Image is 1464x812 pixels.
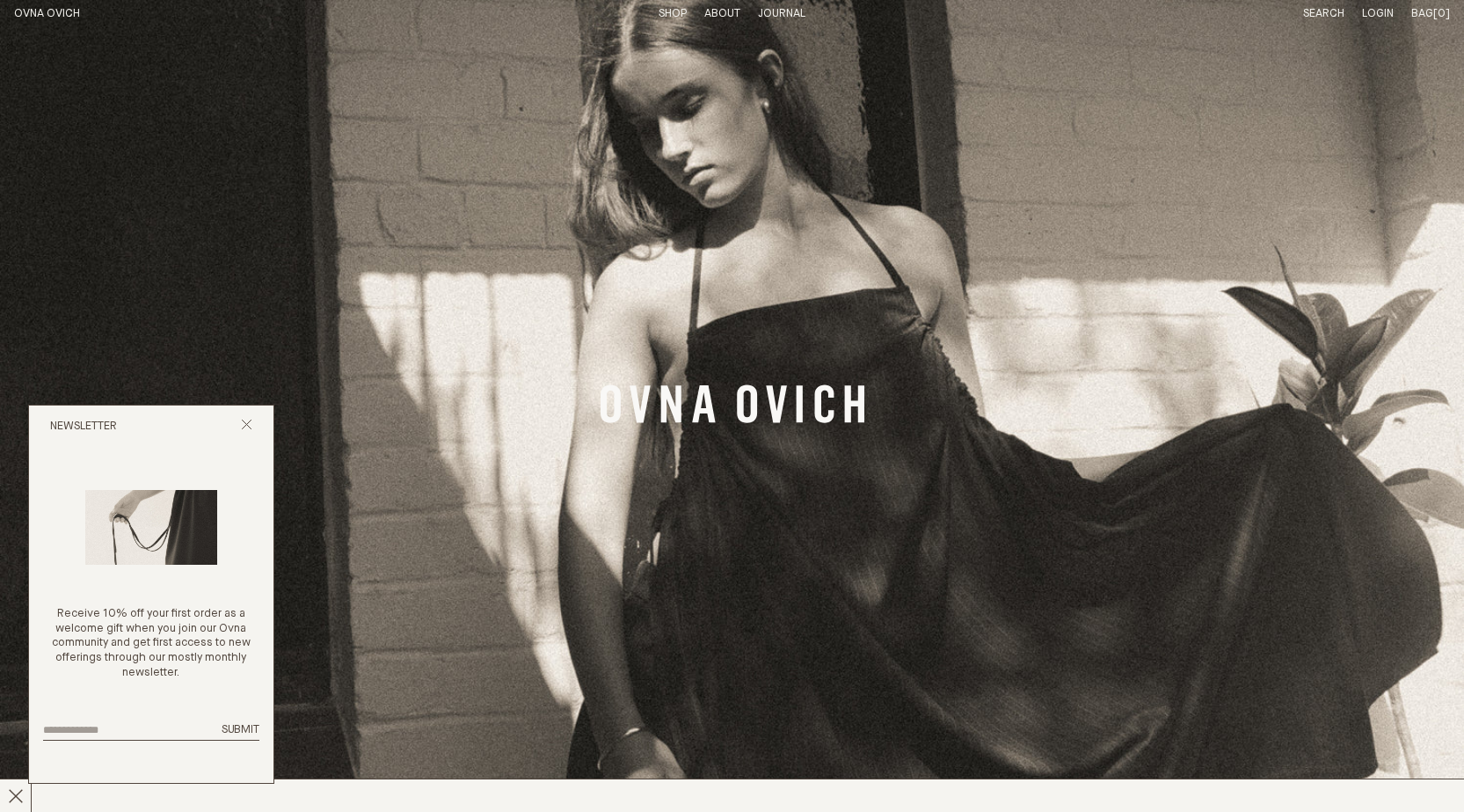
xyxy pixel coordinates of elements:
a: Home [14,8,80,19]
h2: Newsletter [50,420,117,435]
summary: About [704,7,740,22]
a: Banner Link [601,384,864,428]
a: Journal [758,8,805,19]
button: Submit [222,723,259,738]
span: Submit [222,724,259,735]
a: Search [1303,8,1344,19]
span: Bag [1411,8,1433,19]
a: Login [1362,8,1394,19]
span: [0] [1433,8,1450,19]
p: Receive 10% off your first order as a welcome gift when you join our Ovna community and get first... [43,607,259,681]
button: Close popup [241,419,252,435]
a: Shop [659,8,687,19]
